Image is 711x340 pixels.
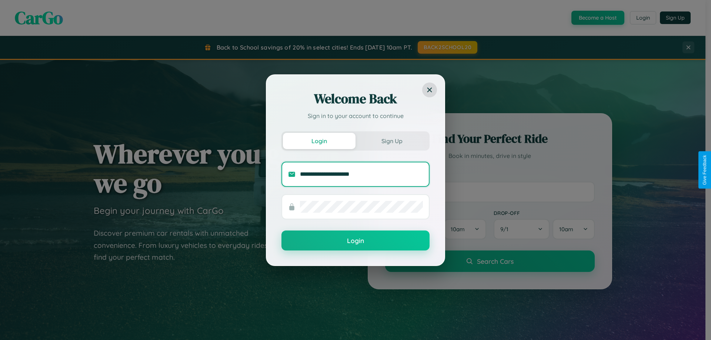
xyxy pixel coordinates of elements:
[355,133,428,149] button: Sign Up
[281,90,430,108] h2: Welcome Back
[281,230,430,250] button: Login
[281,111,430,120] p: Sign in to your account to continue
[283,133,355,149] button: Login
[702,155,707,185] div: Give Feedback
